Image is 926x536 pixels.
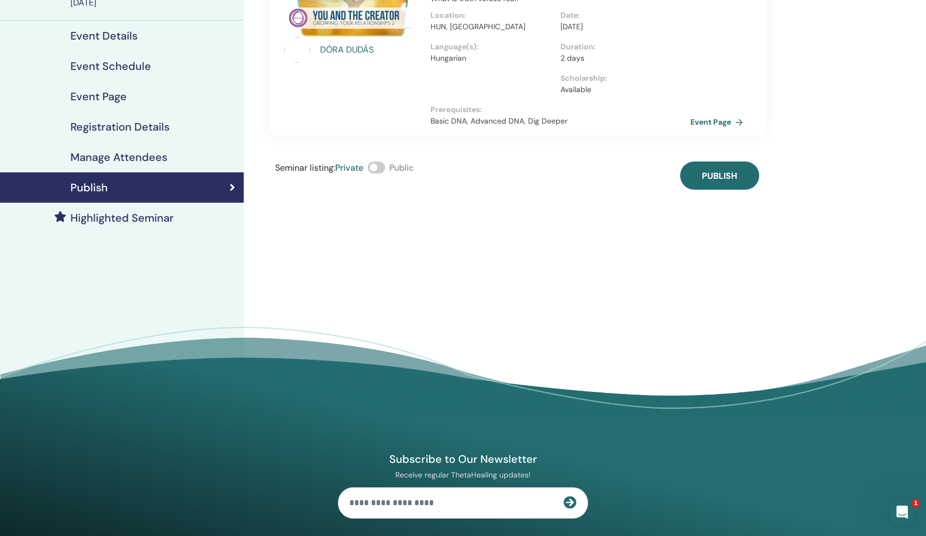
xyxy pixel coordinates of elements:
span: Public [389,162,414,173]
iframe: Intercom live chat [889,499,915,525]
h4: Manage Attendees [70,151,167,164]
p: Available [560,84,684,95]
h4: Event Schedule [70,60,151,73]
p: Date : [560,10,684,21]
p: Duration : [560,41,684,53]
p: Receive regular ThetaHealing updates! [338,470,588,480]
p: Hungarian [431,53,554,64]
p: Scholarship : [560,73,684,84]
a: Event Page [690,114,747,130]
h4: Highlighted Seminar [70,211,174,224]
p: [DATE] [560,21,684,33]
h4: Event Page [70,90,127,103]
p: HUN, [GEOGRAPHIC_DATA] [431,21,554,33]
p: Basic DNA, Advanced DNA, Dig Deeper [431,115,690,127]
button: Publish [680,162,759,190]
a: DÓRA DUDÁS [320,43,420,56]
p: 2 days [560,53,684,64]
span: Publish [702,170,737,182]
span: Private [335,162,363,173]
span: Seminar listing : [275,162,335,173]
h4: Publish [70,181,108,194]
p: Language(s) : [431,41,554,53]
h4: Registration Details [70,120,169,133]
h4: Event Details [70,29,138,42]
h4: Subscribe to Our Newsletter [338,452,588,466]
p: Prerequisites : [431,104,690,115]
span: 1 [911,499,920,508]
p: Location : [431,10,554,21]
